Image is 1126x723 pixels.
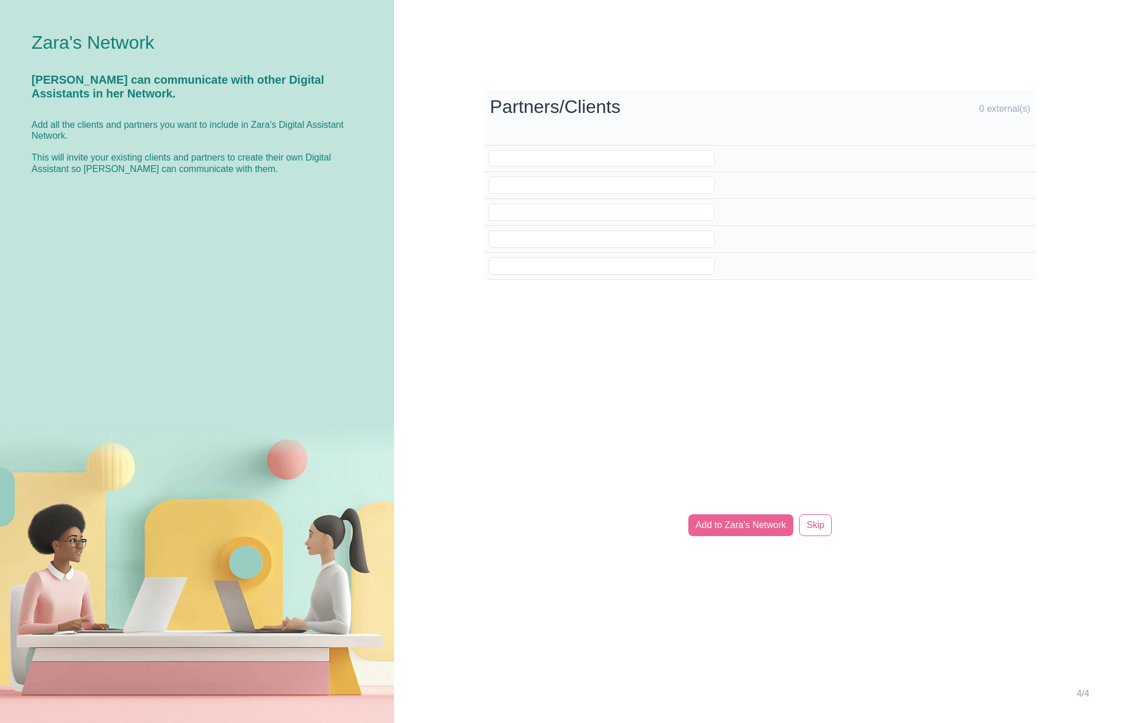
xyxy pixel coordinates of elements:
[32,32,154,53] h2: Zara's Network
[32,119,363,174] h6: Add all the clients and partners you want to include in Zara’s Digital Assistant Network. This wi...
[688,514,794,536] div: Add to Zara's Network
[32,73,363,100] h5: [PERSON_NAME] can communicate with other Digital Assistants in her Network.
[799,514,832,536] a: Skip
[1077,687,1089,723] div: 4/4
[870,90,1036,145] td: 0 external(s)
[490,96,864,118] h2: Partners/Clients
